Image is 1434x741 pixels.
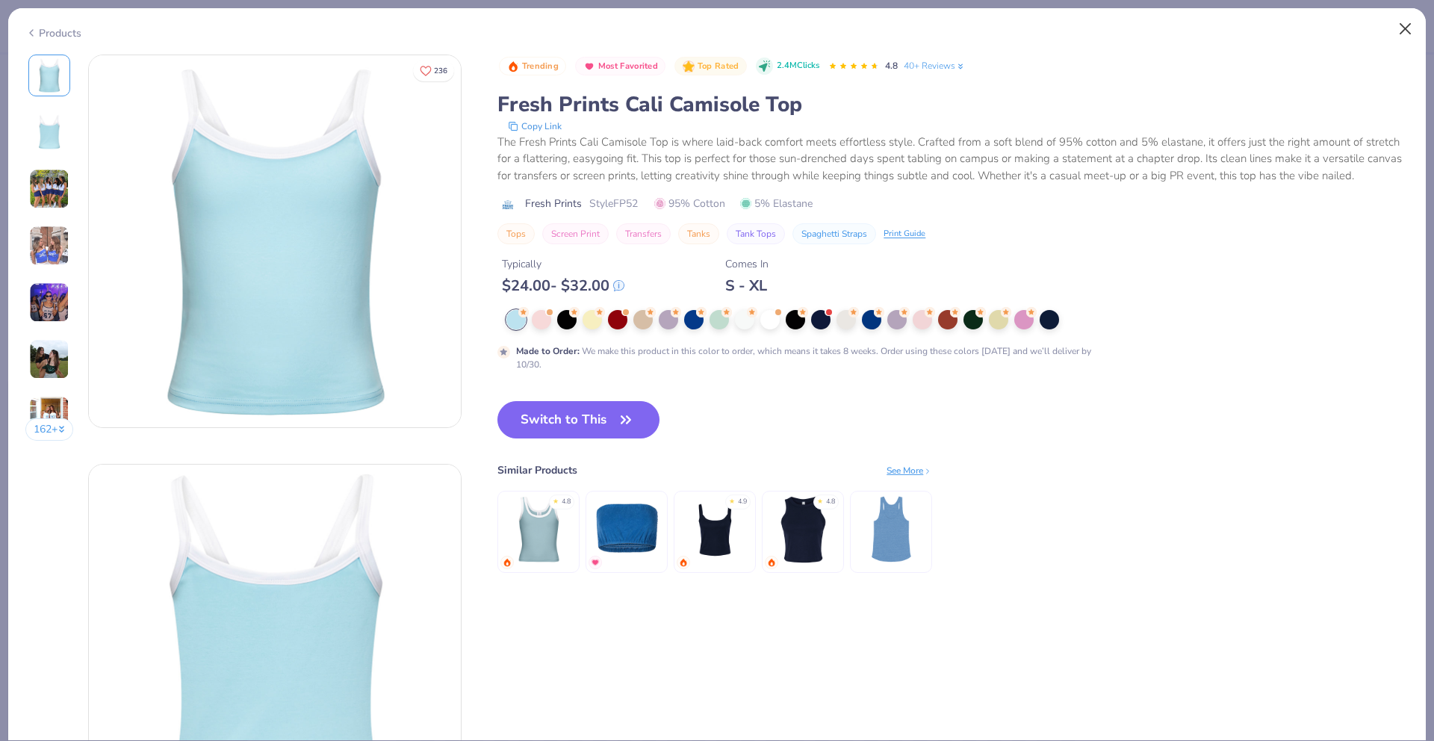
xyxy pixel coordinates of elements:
[725,276,769,295] div: S - XL
[497,134,1409,185] div: The Fresh Prints Cali Camisole Top is where laid-back comfort meets effortless style. Crafted fro...
[884,228,925,241] div: Print Guide
[792,223,876,244] button: Spaghetti Straps
[904,59,966,72] a: 40+ Reviews
[679,558,688,567] img: trending.gif
[589,196,638,211] span: Style FP52
[525,196,582,211] span: Fresh Prints
[729,497,735,503] div: ★
[738,497,747,507] div: 4.9
[826,497,835,507] div: 4.8
[683,61,695,72] img: Top Rated sort
[29,169,69,209] img: User generated content
[553,497,559,503] div: ★
[678,223,719,244] button: Tanks
[516,345,580,357] strong: Made to Order :
[507,61,519,72] img: Trending sort
[767,558,776,567] img: trending.gif
[497,462,577,478] div: Similar Products
[768,494,839,565] img: Bella + Canvas Ladies' Micro Ribbed Racerback Tank
[29,396,69,436] img: User generated content
[522,62,559,70] span: Trending
[503,558,512,567] img: trending.gif
[727,223,785,244] button: Tank Tops
[25,25,81,41] div: Products
[777,60,819,72] span: 2.4M Clicks
[562,497,571,507] div: 4.8
[29,339,69,379] img: User generated content
[856,494,927,565] img: Los Angeles Apparel Tri Blend Racerback Tank 3.7oz
[499,57,566,76] button: Badge Button
[503,494,574,565] img: Fresh Prints Sunset Blvd Ribbed Scoop Tank Top
[29,282,69,323] img: User generated content
[503,119,566,134] button: copy to clipboard
[542,223,609,244] button: Screen Print
[885,60,898,72] span: 4.8
[725,256,769,272] div: Comes In
[25,418,74,441] button: 162+
[591,558,600,567] img: MostFav.gif
[89,55,461,427] img: Front
[698,62,739,70] span: Top Rated
[497,223,535,244] button: Tops
[31,114,67,150] img: Back
[616,223,671,244] button: Transfers
[413,60,454,81] button: Like
[497,199,518,211] img: brand logo
[680,494,751,565] img: Bella Canvas Ladies' Micro Ribbed Scoop Tank
[29,226,69,266] img: User generated content
[1391,15,1420,43] button: Close
[575,57,665,76] button: Badge Button
[654,196,725,211] span: 95% Cotton
[817,497,823,503] div: ★
[674,57,746,76] button: Badge Button
[887,464,932,477] div: See More
[502,256,624,272] div: Typically
[434,67,447,75] span: 236
[502,276,624,295] div: $ 24.00 - $ 32.00
[583,61,595,72] img: Most Favorited sort
[497,401,659,438] button: Switch to This
[828,55,879,78] div: 4.8 Stars
[516,344,1095,371] div: We make this product in this color to order, which means it takes 8 weeks. Order using these colo...
[592,494,662,565] img: Fresh Prints Terry Bandeau
[598,62,658,70] span: Most Favorited
[740,196,813,211] span: 5% Elastane
[497,90,1409,119] div: Fresh Prints Cali Camisole Top
[31,58,67,93] img: Front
